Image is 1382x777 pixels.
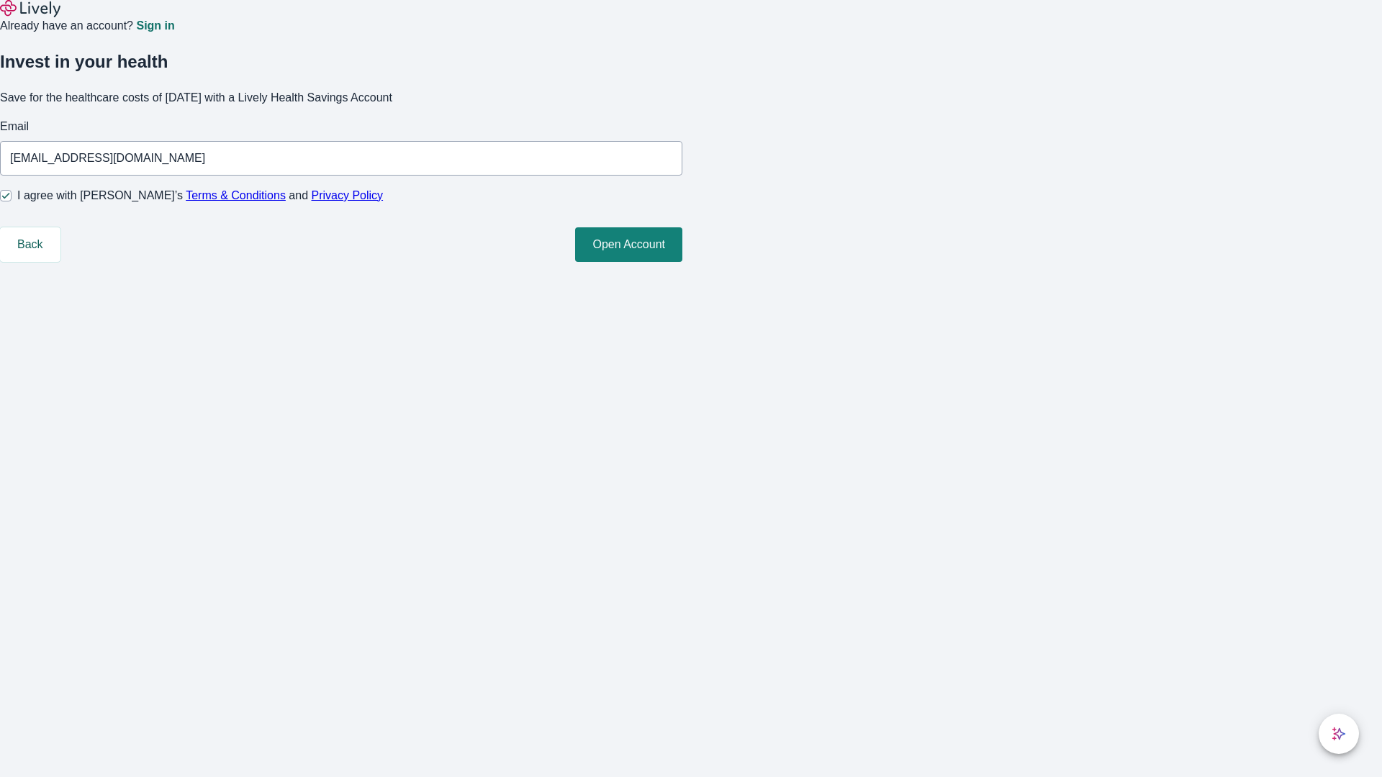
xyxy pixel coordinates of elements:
span: I agree with [PERSON_NAME]’s and [17,187,383,204]
button: Open Account [575,227,682,262]
button: chat [1319,714,1359,754]
a: Sign in [136,20,174,32]
svg: Lively AI Assistant [1332,727,1346,741]
a: Privacy Policy [312,189,384,201]
a: Terms & Conditions [186,189,286,201]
